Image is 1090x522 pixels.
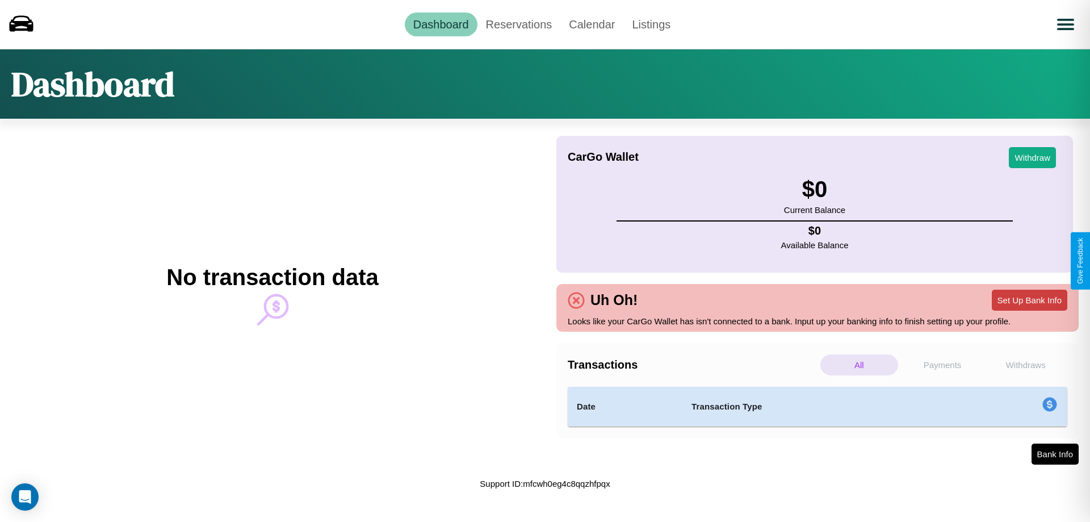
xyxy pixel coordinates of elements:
h4: $ 0 [781,224,849,237]
h4: Transaction Type [691,400,949,414]
h1: Dashboard [11,61,174,107]
a: Listings [623,12,679,36]
h3: $ 0 [784,177,845,202]
h4: CarGo Wallet [568,151,639,164]
a: Dashboard [405,12,477,36]
div: Open Intercom Messenger [11,483,39,511]
table: simple table [568,387,1067,427]
h2: No transaction data [166,265,378,290]
p: Payments [904,354,982,375]
h4: Date [577,400,673,414]
div: Give Feedback [1076,238,1084,284]
button: Open menu [1050,9,1081,40]
p: Withdraws [987,354,1064,375]
p: Current Balance [784,202,845,218]
p: All [820,354,898,375]
button: Set Up Bank Info [992,290,1067,311]
p: Support ID: mfcwh0eg4c8qqzhfpqx [480,476,610,491]
a: Reservations [477,12,561,36]
button: Withdraw [1009,147,1056,168]
p: Looks like your CarGo Wallet has isn't connected to a bank. Input up your banking info to finish ... [568,314,1067,329]
h4: Transactions [568,358,817,371]
h4: Uh Oh! [585,292,643,308]
a: Calendar [560,12,623,36]
p: Available Balance [781,237,849,253]
button: Bank Info [1032,444,1079,465]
